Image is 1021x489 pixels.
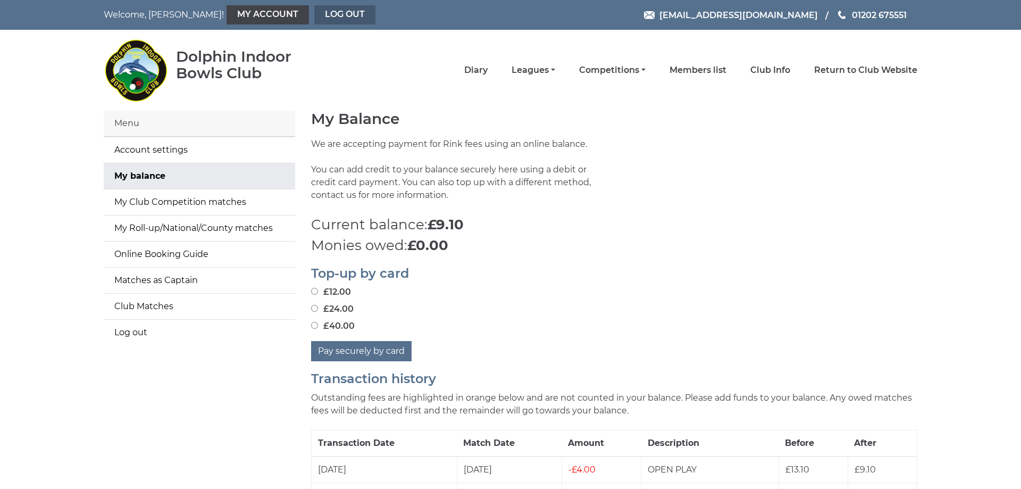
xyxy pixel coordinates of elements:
[314,5,375,24] a: Log out
[852,10,907,20] span: 01202 675551
[464,64,488,76] a: Diary
[659,10,818,20] span: [EMAIL_ADDRESS][DOMAIN_NAME]
[779,430,848,457] th: Before
[836,9,907,22] a: Phone us 01202 675551
[838,11,846,19] img: Phone us
[644,9,818,22] a: Email [EMAIL_ADDRESS][DOMAIN_NAME]
[512,64,555,76] a: Leagues
[579,64,646,76] a: Competitions
[104,137,295,163] a: Account settings
[568,465,596,475] span: £4.00
[311,214,917,235] p: Current balance:
[227,5,309,24] a: My Account
[457,457,562,483] td: [DATE]
[104,111,295,137] div: Menu
[311,111,917,127] h1: My Balance
[562,430,641,457] th: Amount
[311,322,318,329] input: £40.00
[457,430,562,457] th: Match Date
[848,430,917,457] th: After
[311,267,917,280] h2: Top-up by card
[785,465,809,475] span: £13.10
[104,268,295,293] a: Matches as Captain
[311,392,917,417] p: Outstanding fees are highlighted in orange below and are not counted in your balance. Please add ...
[814,64,917,76] a: Return to Club Website
[104,189,295,215] a: My Club Competition matches
[311,286,351,299] label: £12.00
[104,216,295,241] a: My Roll-up/National/County matches
[176,48,325,81] div: Dolphin Indoor Bowls Club
[669,64,726,76] a: Members list
[104,33,168,107] img: Dolphin Indoor Bowls Club
[855,465,876,475] span: £9.10
[311,372,917,386] h2: Transaction history
[104,5,433,24] nav: Welcome, [PERSON_NAME]!
[750,64,790,76] a: Club Info
[104,163,295,189] a: My balance
[311,320,355,333] label: £40.00
[312,457,457,483] td: [DATE]
[311,303,354,316] label: £24.00
[311,235,917,256] p: Monies owed:
[641,430,779,457] th: Description
[104,320,295,345] a: Log out
[311,288,318,295] input: £12.00
[407,237,448,254] strong: £0.00
[312,430,457,457] th: Transaction Date
[104,242,295,267] a: Online Booking Guide
[104,294,295,319] a: Club Matches
[644,11,655,19] img: Email
[311,138,606,214] p: We are accepting payment for Rink fees using an online balance. You can add credit to your balanc...
[311,341,412,361] button: Pay securely by card
[311,305,318,312] input: £24.00
[641,457,779,483] td: OPEN PLAY
[428,216,464,233] strong: £9.10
